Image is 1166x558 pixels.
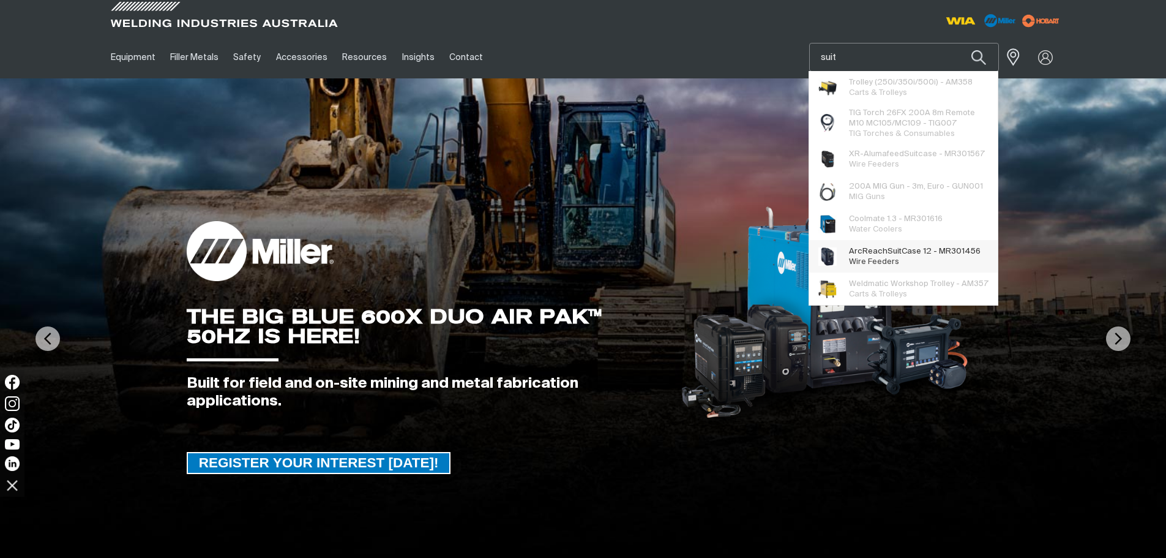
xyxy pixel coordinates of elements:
[187,452,451,474] a: REGISTER YOUR INTEREST TODAY!
[187,307,661,346] div: THE BIG BLUE 600X DUO AIR PAK™ 50HZ IS HERE!
[36,326,60,351] img: PrevArrow
[849,279,988,289] span: Weldmatic Workshop Trolley - AM357
[849,149,985,159] span: XR-Alumafeed case - MR301567
[1106,326,1130,351] img: NextArrow
[5,375,20,390] img: Facebook
[226,36,268,78] a: Safety
[849,130,955,138] span: TIG Torches & Consumables
[849,225,902,233] span: Water Coolers
[849,108,989,129] span: TIG Torch 26FX 200A 8m Remote M10 MC105/MC109 - TIG007
[442,36,490,78] a: Contact
[849,181,983,192] span: 200A MIG Gun - 3m, Euro - GUN001
[394,36,441,78] a: Insights
[904,150,918,158] span: Suit
[5,396,20,411] img: Instagram
[809,71,998,305] ul: Suggestions
[103,36,163,78] a: Equipment
[187,375,661,410] div: Built for field and on-site mining and metal fabrication applications.
[849,214,943,224] span: Coolmate 1.3 - MR301616
[849,258,899,266] span: Wire Feeders
[5,418,20,432] img: TikTok
[1018,12,1063,30] img: miller
[2,475,23,496] img: hide socials
[849,193,885,201] span: MIG Guns
[849,290,907,298] span: Carts & Trolleys
[163,36,226,78] a: Filler Metals
[849,246,981,257] span: ArcReach Case 12 - MR301456
[5,439,20,450] img: YouTube
[269,36,335,78] a: Accessories
[335,36,394,78] a: Resources
[103,36,823,78] nav: Main
[958,43,1000,72] button: Search products
[888,247,902,255] span: Suit
[188,452,450,474] span: REGISTER YOUR INTEREST [DATE]!
[5,456,20,471] img: LinkedIn
[810,43,998,71] input: Product name or item number...
[849,160,899,168] span: Wire Feeders
[849,77,973,88] span: Trolley (250i/350i/500i) - AM358
[849,89,907,97] span: Carts & Trolleys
